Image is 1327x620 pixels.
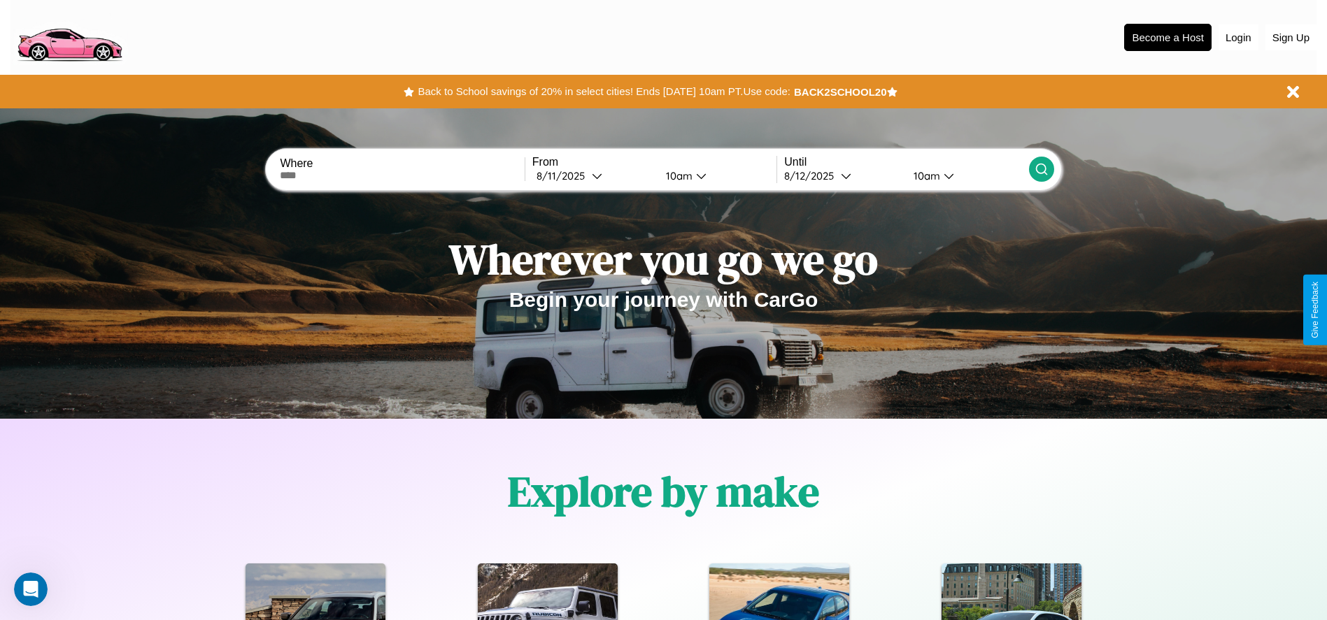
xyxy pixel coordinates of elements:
[784,169,841,182] div: 8 / 12 / 2025
[659,169,696,182] div: 10am
[280,157,524,170] label: Where
[1310,282,1320,338] div: Give Feedback
[10,7,128,65] img: logo
[1124,24,1212,51] button: Become a Host
[537,169,592,182] div: 8 / 11 / 2025
[784,156,1028,168] label: Until
[14,572,48,606] iframe: Intercom live chat
[508,463,819,520] h1: Explore by make
[794,86,887,98] b: BACK2SCHOOL20
[907,169,944,182] div: 10am
[1219,24,1258,50] button: Login
[1265,24,1317,50] button: Sign Up
[902,168,1029,183] button: 10am
[532,156,776,168] label: From
[655,168,777,183] button: 10am
[532,168,655,183] button: 8/11/2025
[414,82,793,101] button: Back to School savings of 20% in select cities! Ends [DATE] 10am PT.Use code:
